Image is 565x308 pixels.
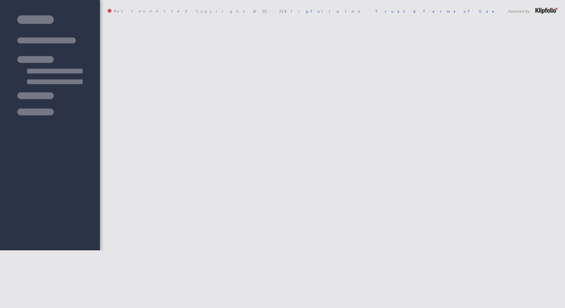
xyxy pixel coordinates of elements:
span: Not connected. [108,9,193,13]
a: Trust & Terms of Use [375,8,500,14]
span: Copyright © 2025 [196,9,367,13]
img: logo-footer.png [535,8,557,14]
img: skeleton-sidenav.svg [17,15,83,115]
a: Klipfolio Inc. [284,8,367,14]
span: Powered by [508,9,530,13]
